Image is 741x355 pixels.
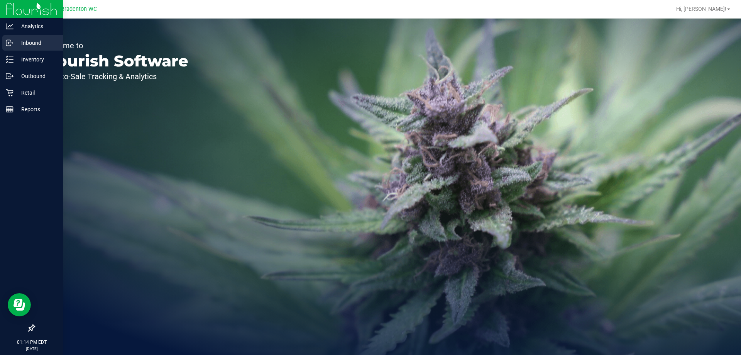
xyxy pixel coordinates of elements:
[6,89,14,97] inline-svg: Retail
[14,105,60,114] p: Reports
[676,6,726,12] span: Hi, [PERSON_NAME]!
[42,53,188,69] p: Flourish Software
[6,22,14,30] inline-svg: Analytics
[6,56,14,63] inline-svg: Inventory
[14,38,60,48] p: Inbound
[3,339,60,346] p: 01:14 PM EDT
[8,293,31,316] iframe: Resource center
[14,88,60,97] p: Retail
[14,55,60,64] p: Inventory
[6,39,14,47] inline-svg: Inbound
[6,72,14,80] inline-svg: Outbound
[6,105,14,113] inline-svg: Reports
[42,73,188,80] p: Seed-to-Sale Tracking & Analytics
[14,71,60,81] p: Outbound
[14,22,60,31] p: Analytics
[42,42,188,49] p: Welcome to
[61,6,97,12] span: Bradenton WC
[3,346,60,352] p: [DATE]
